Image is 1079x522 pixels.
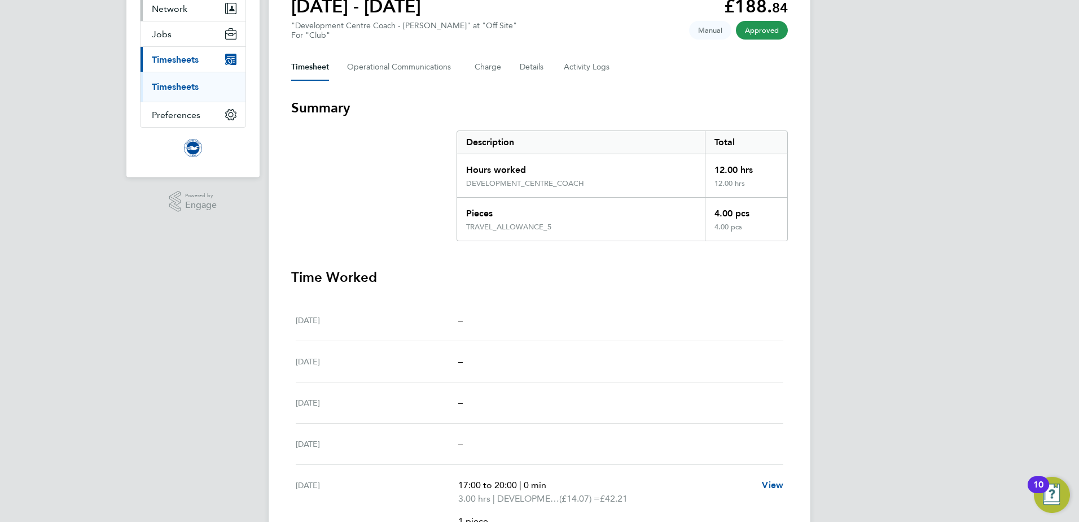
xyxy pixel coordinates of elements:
button: Open Resource Center, 10 new notifications [1034,477,1070,513]
button: Preferences [141,102,245,127]
span: 3.00 hrs [458,493,490,504]
span: | [493,493,495,504]
span: Timesheets [152,54,199,65]
a: View [762,478,783,492]
h3: Summary [291,99,788,117]
div: Summary [457,130,788,241]
div: [DATE] [296,396,458,410]
a: Go to home page [140,139,246,157]
div: 12.00 hrs [705,179,787,197]
span: Network [152,3,187,14]
div: For "Club" [291,31,517,40]
div: Hours worked [457,154,705,179]
div: Total [705,131,787,154]
div: DEVELOPMENT_CENTRE_COACH [466,179,584,188]
span: 0 min [524,480,546,490]
div: 10 [1033,485,1043,499]
span: – [458,438,463,449]
div: 4.00 pcs [705,223,787,241]
button: Details [520,54,546,81]
button: Timesheets [141,47,245,72]
button: Operational Communications [347,54,457,81]
span: View [762,480,783,490]
span: (£14.07) = [559,493,600,504]
span: Jobs [152,29,172,40]
span: This timesheet has been approved. [736,21,788,40]
div: [DATE] [296,314,458,327]
span: – [458,356,463,367]
span: DEVELOPMENT_CENTRE_COACH [497,492,559,506]
h3: Time Worked [291,268,788,286]
div: Description [457,131,705,154]
div: "Development Centre Coach - [PERSON_NAME]" at "Off Site" [291,21,517,40]
div: TRAVEL_ALLOWANCE_5 [466,223,551,232]
button: Activity Logs [564,54,611,81]
span: Preferences [152,110,200,120]
span: Powered by [185,191,217,201]
button: Jobs [141,21,245,46]
a: Powered byEngage [169,191,217,212]
span: – [458,397,463,408]
div: [DATE] [296,355,458,368]
span: Engage [185,201,217,210]
div: Pieces [457,198,705,223]
span: 17:00 to 20:00 [458,480,517,490]
button: Timesheet [291,54,329,81]
div: [DATE] [296,437,458,451]
div: 4.00 pcs [705,198,787,223]
div: 12.00 hrs [705,154,787,179]
span: £42.21 [600,493,628,504]
div: Timesheets [141,72,245,102]
span: – [458,315,463,325]
img: brightonandhovealbion-logo-retina.png [184,139,202,157]
a: Timesheets [152,81,199,92]
button: Charge [475,54,502,81]
span: This timesheet was manually created. [689,21,731,40]
span: | [519,480,521,490]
